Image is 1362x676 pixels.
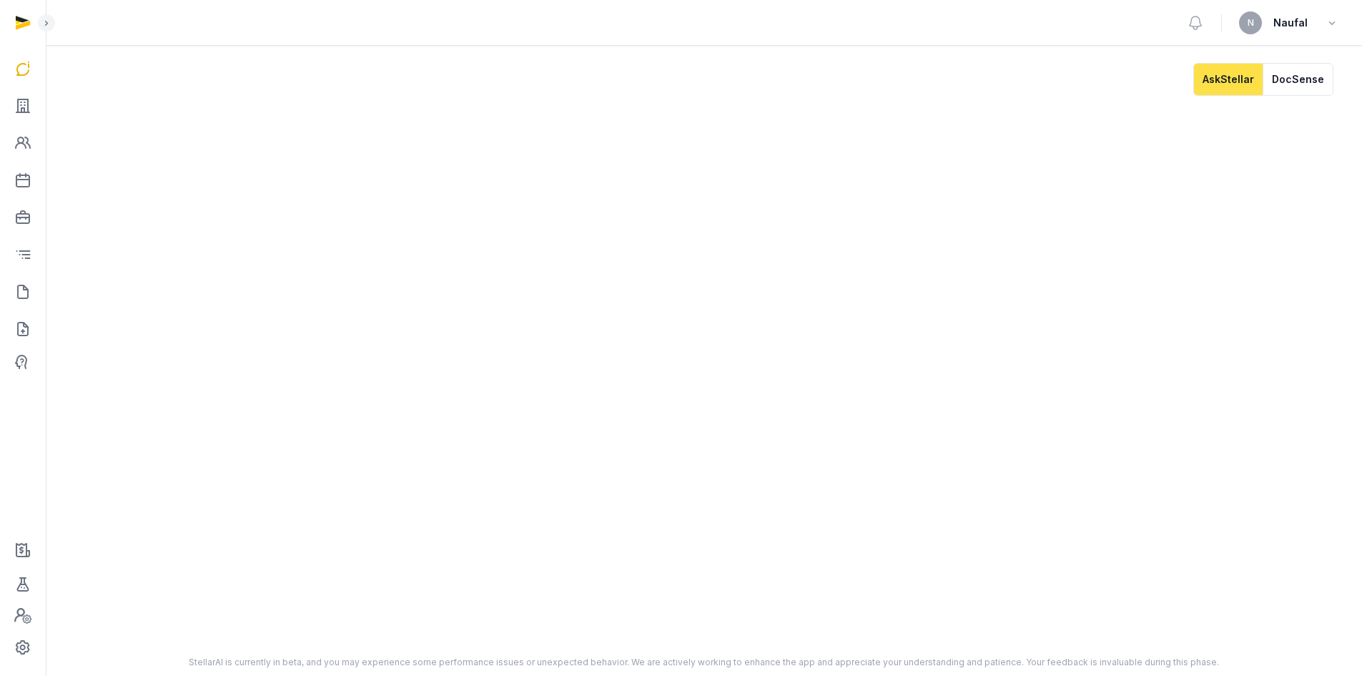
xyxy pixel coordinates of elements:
[177,657,1230,668] div: StellarAI is currently in beta, and you may experience some performance issues or unexpected beha...
[1239,11,1262,34] button: N
[1263,63,1333,96] button: DocSense
[1193,63,1263,96] button: AskStellar
[1273,14,1308,31] span: Naufal
[1248,19,1254,27] span: N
